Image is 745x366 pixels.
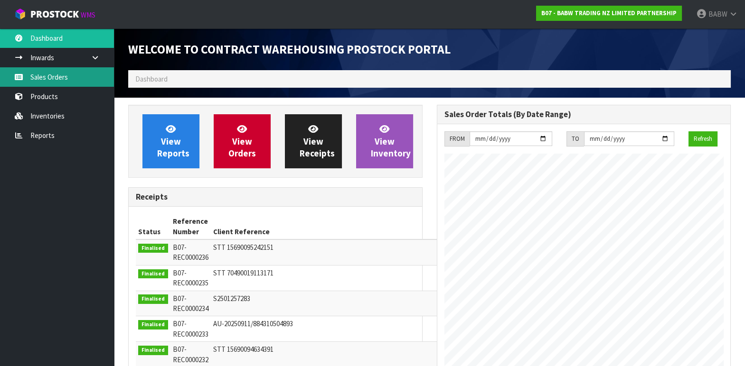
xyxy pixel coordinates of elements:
[170,214,211,239] th: Reference Number
[285,114,342,168] a: ViewReceipts
[213,345,273,354] span: STT 15690094634391
[444,131,470,146] div: FROM
[541,9,677,17] strong: B07 - BABW TRADING NZ LIMITED PARTNERSHIP
[138,244,168,253] span: Finalised
[708,9,727,18] span: BABW
[136,214,170,239] th: Status
[173,345,208,364] span: B07-REC0000232
[213,319,293,328] span: AU-20250911/884310504893
[371,123,411,159] span: View Inventory
[213,294,250,303] span: S2501257283
[135,74,168,83] span: Dashboard
[688,131,717,146] button: Refresh
[138,346,168,355] span: Finalised
[566,131,584,146] div: TO
[173,319,208,338] span: B07-REC0000233
[173,294,208,313] span: B07-REC0000234
[157,123,189,159] span: View Reports
[136,192,415,201] h3: Receipts
[173,243,208,262] span: B07-REC0000236
[138,294,168,304] span: Finalised
[214,114,271,168] a: ViewOrders
[30,8,79,20] span: ProStock
[81,10,95,19] small: WMS
[142,114,199,168] a: ViewReports
[211,214,526,239] th: Client Reference
[356,114,413,168] a: ViewInventory
[213,268,273,277] span: STT 70490019113171
[173,268,208,287] span: B07-REC0000235
[138,320,168,329] span: Finalised
[300,123,335,159] span: View Receipts
[444,110,724,119] h3: Sales Order Totals (By Date Range)
[128,42,451,57] span: Welcome to Contract Warehousing ProStock Portal
[228,123,256,159] span: View Orders
[213,243,273,252] span: STT 15690095242151
[14,8,26,20] img: cube-alt.png
[138,269,168,279] span: Finalised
